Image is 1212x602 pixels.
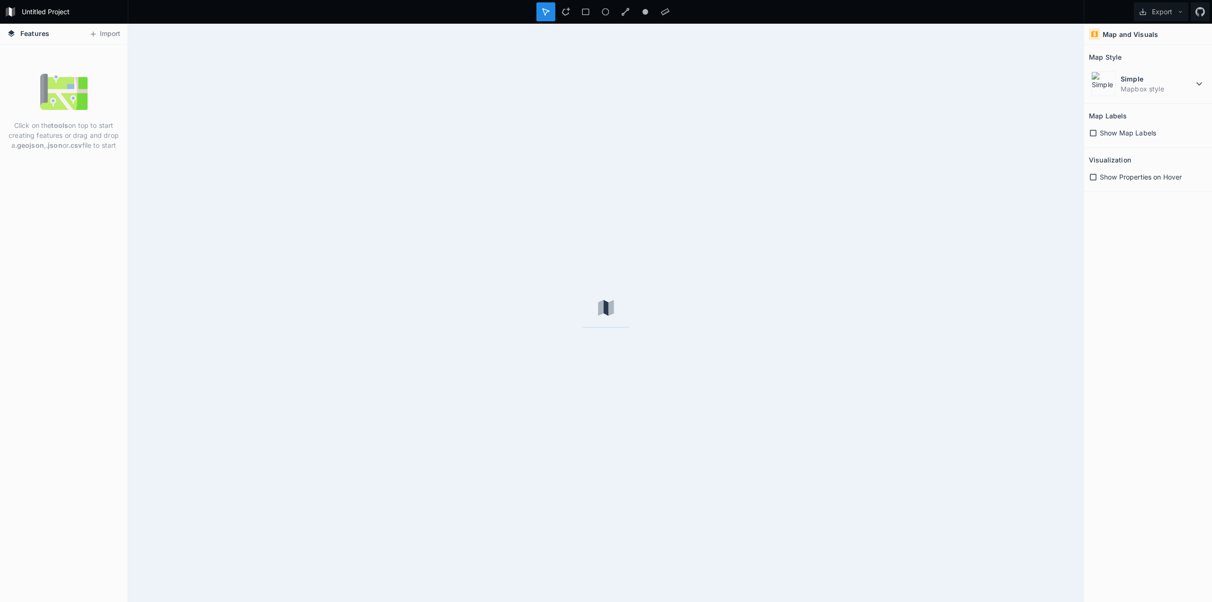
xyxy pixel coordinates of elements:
span: Features [20,28,49,38]
dd: Mapbox style [1121,84,1194,94]
p: Click on the on top to start creating features or drag and drop a , or file to start [7,120,120,150]
strong: .json [46,141,62,149]
strong: .geojson [15,141,44,149]
dt: Simple [1121,74,1194,84]
img: Simple [1091,72,1116,96]
h2: Visualization [1089,153,1131,167]
span: Show Map Labels [1100,128,1156,138]
strong: .csv [69,141,82,149]
span: Show Properties on Hover [1100,172,1182,182]
strong: tools [51,121,68,129]
h2: Map Labels [1089,108,1127,123]
img: empty [40,68,88,116]
button: Import [84,27,125,42]
h2: Map Style [1089,50,1122,64]
button: Export [1134,2,1188,21]
h4: Map and Visuals [1103,29,1158,39]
